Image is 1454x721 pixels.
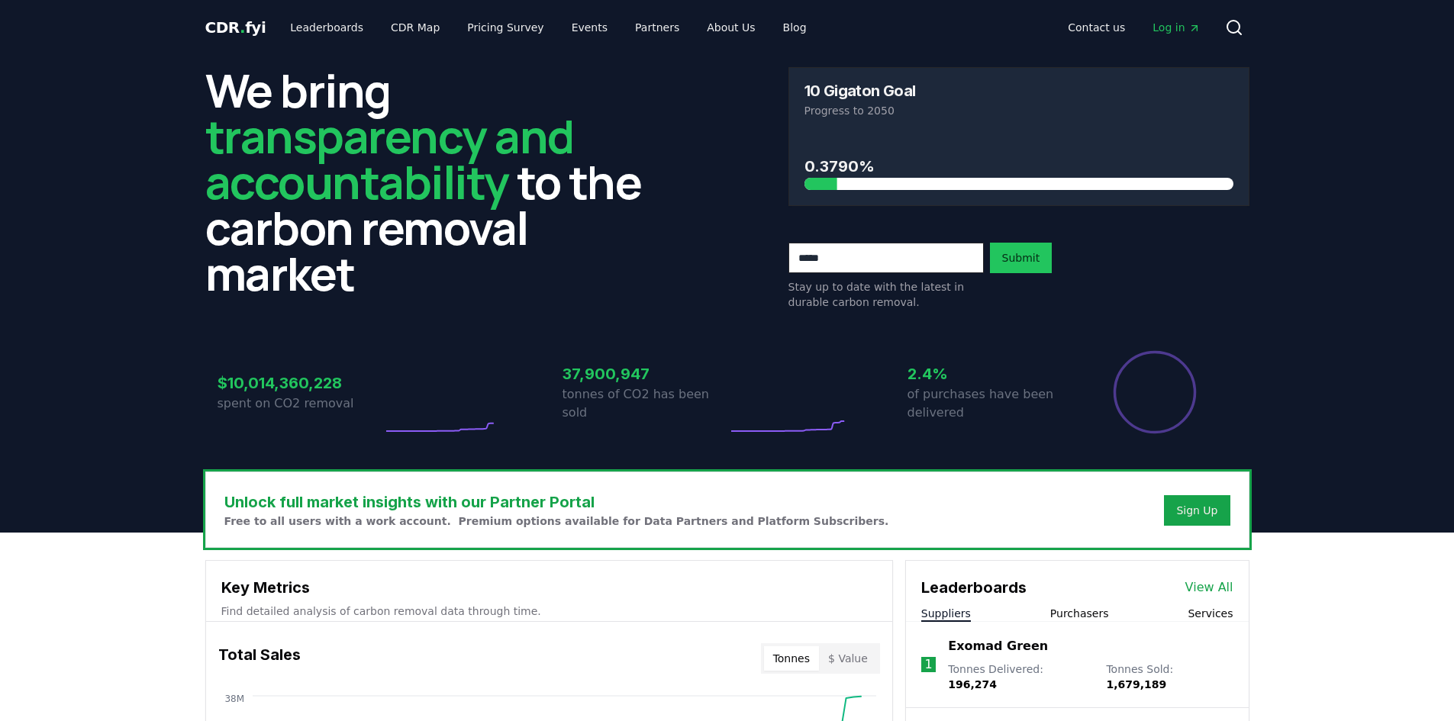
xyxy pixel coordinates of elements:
p: Stay up to date with the latest in durable carbon removal. [788,279,984,310]
a: Pricing Survey [455,14,556,41]
nav: Main [278,14,818,41]
a: Partners [623,14,692,41]
p: Tonnes Sold : [1106,661,1233,692]
h3: 10 Gigaton Goal [804,83,916,98]
button: Purchasers [1050,606,1109,621]
p: Progress to 2050 [804,103,1233,118]
span: Log in [1153,20,1200,35]
h3: Leaderboards [921,576,1027,599]
button: Tonnes [764,646,819,671]
button: Services [1188,606,1233,621]
p: Tonnes Delivered : [948,661,1091,692]
p: Find detailed analysis of carbon removal data through time. [221,604,877,619]
p: Free to all users with a work account. Premium options available for Data Partners and Platform S... [224,513,889,529]
a: Blog [771,14,819,41]
h2: We bring to the carbon removal market [205,67,666,296]
a: Leaderboards [278,14,376,41]
a: Sign Up [1176,503,1217,518]
p: spent on CO2 removal [218,394,382,413]
h3: Total Sales [218,643,301,674]
p: tonnes of CO2 has been sold [563,385,727,422]
a: View All [1185,578,1233,597]
button: $ Value [819,646,877,671]
a: Contact us [1056,14,1137,41]
a: CDR.fyi [205,17,266,38]
div: Percentage of sales delivered [1112,349,1198,435]
a: Log in [1140,14,1212,41]
span: . [240,18,245,37]
span: 1,679,189 [1106,678,1166,690]
a: Exomad Green [948,637,1048,655]
tspan: 38M [224,694,244,704]
a: Events [559,14,620,41]
button: Submit [990,243,1053,273]
p: 1 [924,655,932,674]
button: Suppliers [921,606,971,621]
h3: 37,900,947 [563,362,727,385]
h3: $10,014,360,228 [218,372,382,394]
h3: 0.3790% [804,155,1233,178]
h3: 2.4% [908,362,1072,385]
a: About Us [695,14,767,41]
p: of purchases have been delivered [908,385,1072,422]
h3: Key Metrics [221,576,877,599]
button: Sign Up [1164,495,1230,526]
span: CDR fyi [205,18,266,37]
nav: Main [1056,14,1212,41]
h3: Unlock full market insights with our Partner Portal [224,491,889,513]
span: 196,274 [948,678,997,690]
a: CDR Map [379,14,452,41]
span: transparency and accountability [205,105,574,213]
